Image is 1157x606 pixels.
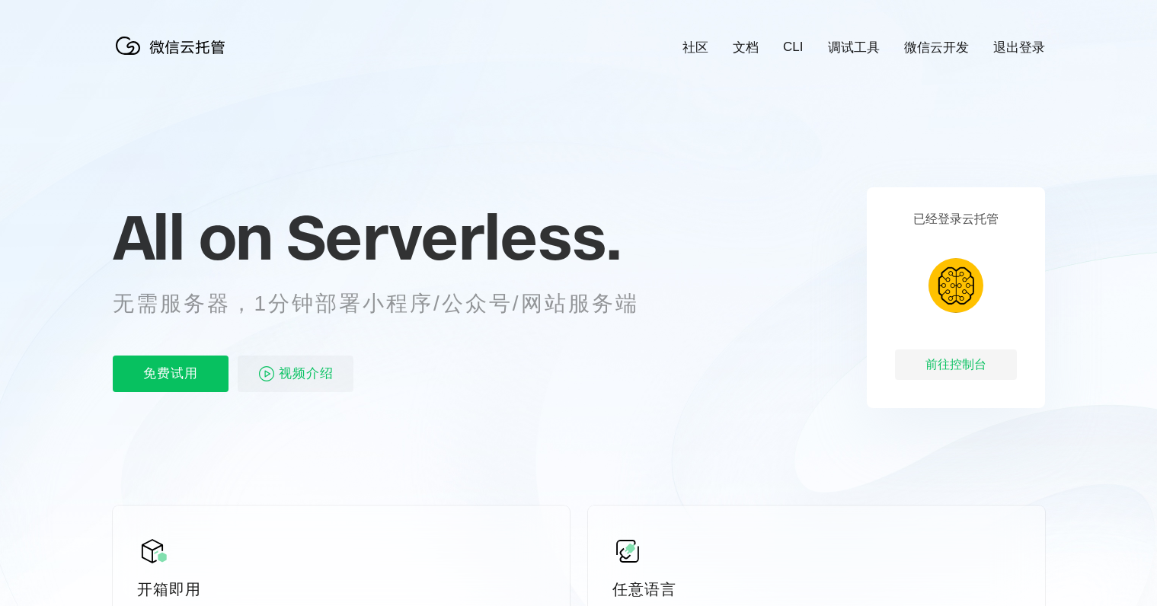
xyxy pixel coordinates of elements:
img: video_play.svg [257,365,276,383]
p: 免费试用 [113,356,229,392]
a: 文档 [733,39,759,56]
span: All on [113,199,272,275]
a: 调试工具 [828,39,880,56]
img: 微信云托管 [113,30,235,61]
p: 开箱即用 [137,579,545,600]
p: 任意语言 [612,579,1021,600]
a: CLI [783,40,803,55]
a: 退出登录 [993,39,1045,56]
p: 无需服务器，1分钟部署小程序/公众号/网站服务端 [113,289,667,319]
a: 社区 [682,39,708,56]
a: 微信云托管 [113,50,235,63]
div: 前往控制台 [895,349,1017,380]
a: 微信云开发 [904,39,969,56]
span: Serverless. [286,199,621,275]
span: 视频介绍 [279,356,334,392]
p: 已经登录云托管 [913,212,999,228]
